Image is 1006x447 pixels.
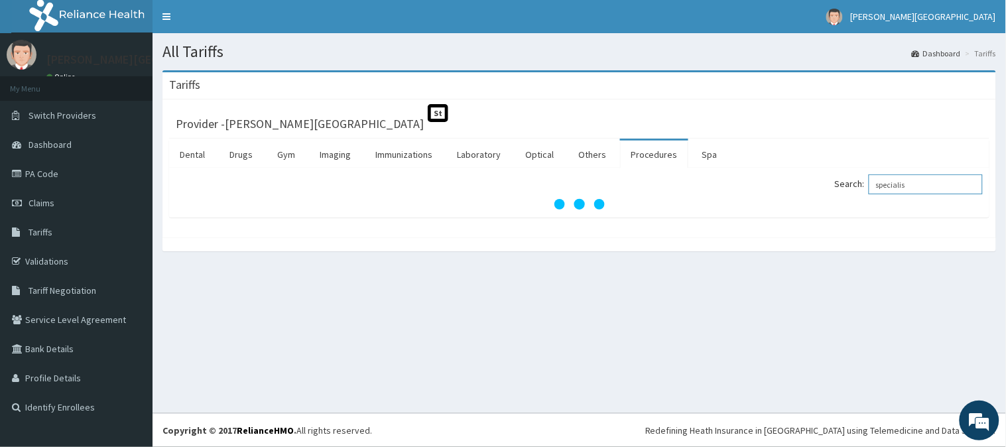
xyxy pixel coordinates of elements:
div: Redefining Heath Insurance in [GEOGRAPHIC_DATA] using Telemedicine and Data Science! [645,424,996,437]
span: St [428,104,448,122]
span: We're online! [77,137,183,271]
a: Others [568,141,617,168]
a: Dashboard [912,48,961,59]
span: Tariffs [29,226,52,238]
strong: Copyright © 2017 . [162,424,296,436]
h3: Tariffs [169,79,200,91]
a: Procedures [620,141,688,168]
span: [PERSON_NAME][GEOGRAPHIC_DATA] [851,11,996,23]
textarea: Type your message and hit 'Enter' [7,302,253,349]
a: Spa [692,141,728,168]
li: Tariffs [962,48,996,59]
h3: Provider - [PERSON_NAME][GEOGRAPHIC_DATA] [176,118,424,130]
a: Laboratory [446,141,511,168]
a: RelianceHMO [237,424,294,436]
div: Minimize live chat window [218,7,249,38]
h1: All Tariffs [162,43,996,60]
a: Online [46,72,78,82]
span: Tariff Negotiation [29,285,96,296]
label: Search: [835,174,983,194]
a: Gym [267,141,306,168]
a: Drugs [219,141,263,168]
a: Imaging [309,141,361,168]
a: Optical [515,141,564,168]
img: User Image [826,9,843,25]
img: User Image [7,40,36,70]
a: Dental [169,141,216,168]
footer: All rights reserved. [153,413,1006,447]
span: Claims [29,197,54,209]
a: Immunizations [365,141,443,168]
div: Chat with us now [69,74,223,92]
img: d_794563401_company_1708531726252_794563401 [25,66,54,99]
span: Switch Providers [29,109,96,121]
svg: audio-loading [553,178,606,231]
span: Dashboard [29,139,72,151]
p: [PERSON_NAME][GEOGRAPHIC_DATA] [46,54,243,66]
input: Search: [869,174,983,194]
